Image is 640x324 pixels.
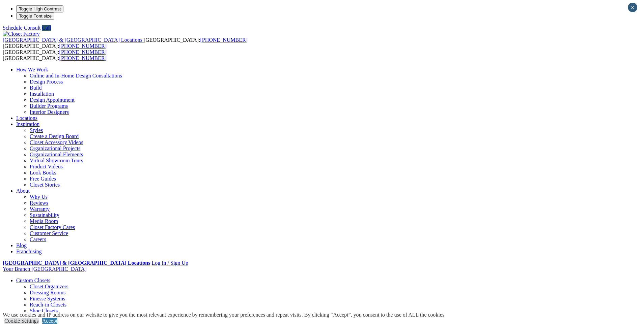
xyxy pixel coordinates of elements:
[3,37,142,43] span: [GEOGRAPHIC_DATA] & [GEOGRAPHIC_DATA] Locations
[59,49,107,55] a: [PHONE_NUMBER]
[3,260,150,266] a: [GEOGRAPHIC_DATA] & [GEOGRAPHIC_DATA] Locations
[30,145,80,151] a: Organizational Projects
[16,5,63,12] button: Toggle High Contrast
[30,296,65,301] a: Finesse Systems
[3,37,248,49] span: [GEOGRAPHIC_DATA]: [GEOGRAPHIC_DATA]:
[30,218,58,224] a: Media Room
[30,85,42,91] a: Build
[16,242,27,248] a: Blog
[16,249,42,254] a: Franchising
[16,115,37,121] a: Locations
[31,266,86,272] span: [GEOGRAPHIC_DATA]
[59,55,107,61] a: [PHONE_NUMBER]
[30,158,83,163] a: Virtual Showroom Tours
[30,308,58,314] a: Shoe Closets
[3,37,144,43] a: [GEOGRAPHIC_DATA] & [GEOGRAPHIC_DATA] Locations
[3,266,87,272] a: Your Branch [GEOGRAPHIC_DATA]
[30,97,75,103] a: Design Appointment
[3,31,40,37] img: Closet Factory
[16,121,39,127] a: Inspiration
[30,139,83,145] a: Closet Accessory Videos
[42,318,57,324] a: Accept
[151,260,188,266] a: Log In / Sign Up
[30,152,83,157] a: Organizational Elements
[3,266,30,272] span: Your Branch
[30,224,75,230] a: Closet Factory Cares
[30,284,68,289] a: Closet Organizers
[30,109,69,115] a: Interior Designers
[3,312,446,318] div: We use cookies and IP address on our website to give you the most relevant experience by remember...
[30,73,122,78] a: Online and In-Home Design Consultations
[200,37,247,43] a: [PHONE_NUMBER]
[30,133,79,139] a: Create a Design Board
[16,188,30,194] a: About
[59,43,107,49] a: [PHONE_NUMBER]
[30,170,56,175] a: Look Books
[3,49,107,61] span: [GEOGRAPHIC_DATA]: [GEOGRAPHIC_DATA]:
[19,6,61,11] span: Toggle High Contrast
[3,25,40,31] a: Schedule Consult
[30,182,60,188] a: Closet Stories
[30,91,54,97] a: Installation
[16,67,48,72] a: How We Work
[30,206,50,212] a: Warranty
[30,230,68,236] a: Customer Service
[30,194,48,200] a: Why Us
[30,236,46,242] a: Careers
[30,200,48,206] a: Reviews
[30,164,63,169] a: Product Videos
[42,25,51,31] a: Call
[30,103,68,109] a: Builder Programs
[30,290,65,295] a: Dressing Rooms
[30,176,56,182] a: Free Guides
[30,212,59,218] a: Sustainability
[16,278,50,283] a: Custom Closets
[16,12,54,20] button: Toggle Font size
[30,79,63,85] a: Design Process
[30,127,43,133] a: Styles
[19,13,52,19] span: Toggle Font size
[4,318,39,324] a: Cookie Settings
[628,3,637,12] button: Close
[30,302,66,307] a: Reach-in Closets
